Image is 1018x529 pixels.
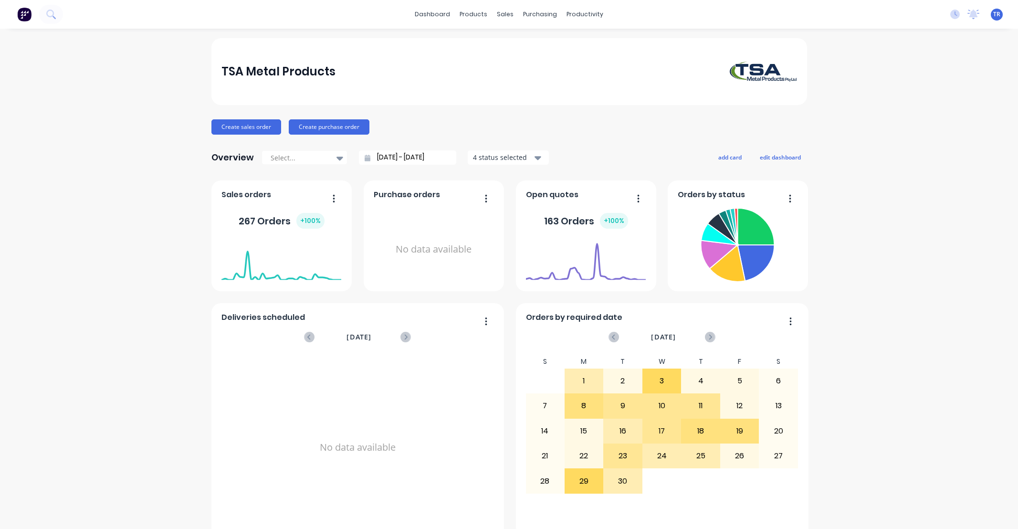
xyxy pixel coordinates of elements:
div: TSA Metal Products [221,62,336,81]
div: 29 [565,469,603,493]
div: 14 [526,419,564,443]
div: 5 [721,369,759,393]
div: 163 Orders [544,213,628,229]
button: Create sales order [211,119,281,135]
div: + 100 % [296,213,325,229]
div: M [565,355,604,369]
div: T [603,355,642,369]
div: products [455,7,492,21]
div: 21 [526,444,564,468]
div: sales [492,7,518,21]
div: productivity [562,7,608,21]
div: 3 [643,369,681,393]
div: W [642,355,682,369]
div: 22 [565,444,603,468]
div: 1 [565,369,603,393]
div: 2 [604,369,642,393]
div: 28 [526,469,564,493]
div: 10 [643,394,681,418]
div: No data available [374,204,493,295]
div: 30 [604,469,642,493]
img: Factory [17,7,31,21]
div: 11 [682,394,720,418]
div: 12 [721,394,759,418]
span: Sales orders [221,189,271,201]
div: purchasing [518,7,562,21]
div: 23 [604,444,642,468]
span: [DATE] [651,332,676,342]
div: 24 [643,444,681,468]
button: Create purchase order [289,119,369,135]
div: 20 [759,419,798,443]
div: 8 [565,394,603,418]
span: Open quotes [526,189,578,201]
button: edit dashboard [754,151,807,163]
span: Purchase orders [374,189,440,201]
div: 19 [721,419,759,443]
a: dashboard [410,7,455,21]
div: 267 Orders [239,213,325,229]
span: Deliveries scheduled [221,312,305,323]
button: 4 status selected [468,150,549,165]
div: 18 [682,419,720,443]
div: + 100 % [600,213,628,229]
div: 6 [759,369,798,393]
div: Overview [211,148,254,167]
div: 4 [682,369,720,393]
div: T [681,355,720,369]
div: S [525,355,565,369]
div: 15 [565,419,603,443]
div: F [720,355,759,369]
span: TR [993,10,1000,19]
img: TSA Metal Products [730,62,797,82]
span: [DATE] [346,332,371,342]
div: 25 [682,444,720,468]
div: 16 [604,419,642,443]
div: 9 [604,394,642,418]
button: add card [712,151,748,163]
span: Orders by status [678,189,745,201]
div: 13 [759,394,798,418]
div: 27 [759,444,798,468]
div: 26 [721,444,759,468]
div: 7 [526,394,564,418]
div: 17 [643,419,681,443]
div: 4 status selected [473,152,533,162]
div: S [759,355,798,369]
